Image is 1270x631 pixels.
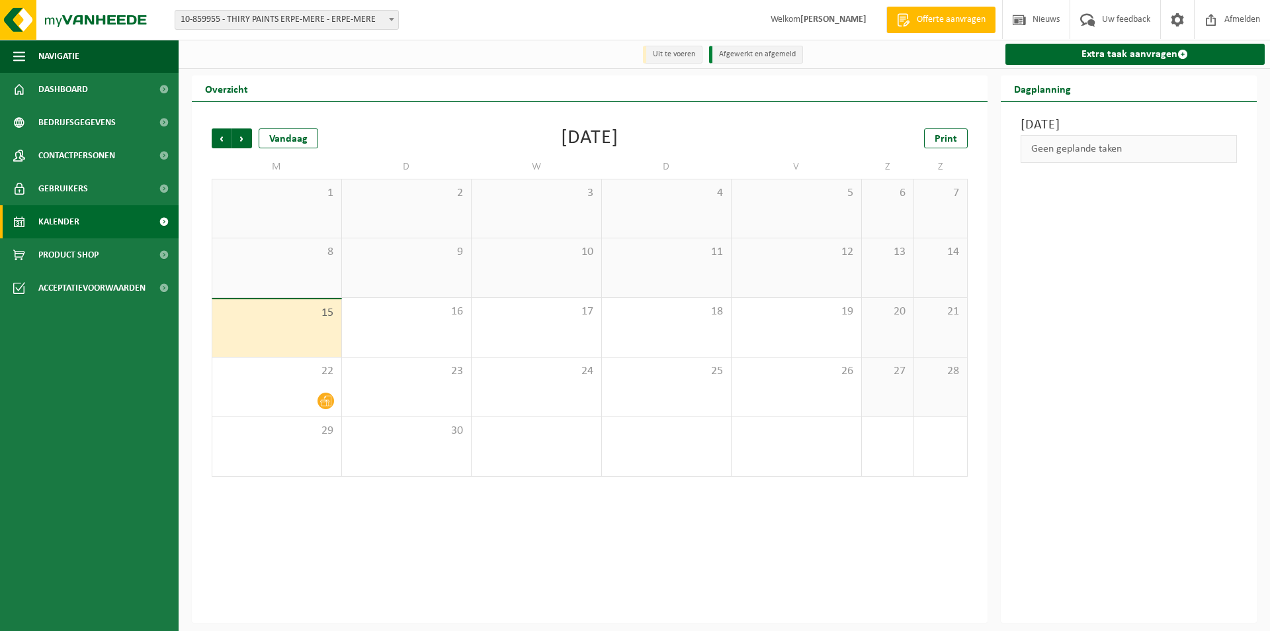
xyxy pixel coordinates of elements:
[914,155,967,179] td: Z
[643,46,702,64] li: Uit te voeren
[219,306,335,320] span: 15
[175,10,399,30] span: 10-859955 - THIRY PAINTS ERPE-MERE - ERPE-MERE
[709,46,803,64] li: Afgewerkt en afgemeld
[921,245,960,260] span: 14
[38,40,79,73] span: Navigatie
[38,205,79,238] span: Kalender
[868,364,908,379] span: 27
[472,155,602,179] td: W
[921,364,960,379] span: 28
[259,128,318,148] div: Vandaag
[212,128,232,148] span: Vorige
[609,364,725,379] span: 25
[609,305,725,319] span: 18
[609,186,725,201] span: 4
[219,186,335,201] span: 1
[478,364,595,379] span: 24
[609,245,725,260] span: 11
[561,128,618,148] div: [DATE]
[800,15,867,24] strong: [PERSON_NAME]
[349,245,465,260] span: 9
[232,128,252,148] span: Volgende
[38,271,146,305] span: Acceptatievoorwaarden
[478,186,595,201] span: 3
[478,245,595,260] span: 10
[219,245,335,260] span: 8
[1021,115,1238,135] h3: [DATE]
[1005,44,1265,65] a: Extra taak aanvragen
[349,364,465,379] span: 23
[913,13,989,26] span: Offerte aanvragen
[738,186,855,201] span: 5
[602,155,732,179] td: D
[921,305,960,319] span: 21
[38,139,115,172] span: Contactpersonen
[886,7,995,33] a: Offerte aanvragen
[732,155,862,179] td: V
[935,134,957,144] span: Print
[1001,75,1084,101] h2: Dagplanning
[38,238,99,271] span: Product Shop
[921,186,960,201] span: 7
[868,305,908,319] span: 20
[192,75,261,101] h2: Overzicht
[738,245,855,260] span: 12
[38,73,88,106] span: Dashboard
[738,305,855,319] span: 19
[349,424,465,438] span: 30
[219,424,335,438] span: 29
[38,172,88,205] span: Gebruikers
[349,305,465,319] span: 16
[478,305,595,319] span: 17
[38,106,116,139] span: Bedrijfsgegevens
[219,364,335,379] span: 22
[862,155,915,179] td: Z
[868,186,908,201] span: 6
[212,155,342,179] td: M
[1021,135,1238,163] div: Geen geplande taken
[349,186,465,201] span: 2
[738,364,855,379] span: 26
[868,245,908,260] span: 13
[924,128,968,148] a: Print
[342,155,472,179] td: D
[175,11,398,29] span: 10-859955 - THIRY PAINTS ERPE-MERE - ERPE-MERE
